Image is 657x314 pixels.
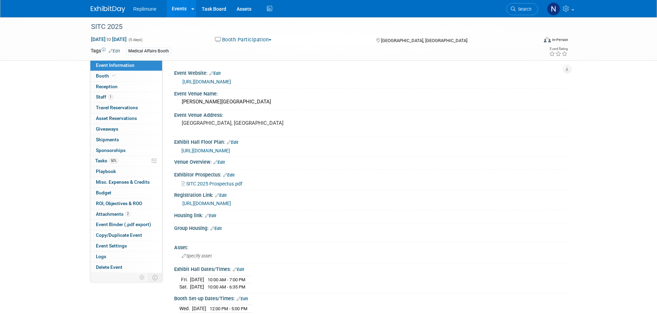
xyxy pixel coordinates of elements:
[90,113,162,124] a: Asset Reservations
[96,254,106,259] span: Logs
[506,3,538,15] a: Search
[233,267,244,272] a: Edit
[125,211,130,216] span: 2
[212,36,274,43] button: Booth Participation
[181,181,242,186] a: SITC 2025 Prospectus.pdf
[106,37,112,42] span: to
[181,148,230,153] a: [URL][DOMAIN_NAME]
[90,156,162,166] a: Tasks50%
[90,177,162,188] a: Misc. Expenses & Credits
[90,135,162,145] a: Shipments
[128,38,142,42] span: (5 days)
[174,157,567,166] div: Venue Overview:
[182,253,212,259] span: Specify asset
[95,158,118,163] span: Tasks
[223,173,235,178] a: Edit
[136,273,148,282] td: Personalize Event Tab Strip
[174,210,567,219] div: Housing link:
[91,47,120,55] td: Tags
[90,82,162,92] a: Reception
[205,213,216,218] a: Edit
[209,71,221,76] a: Edit
[186,181,242,186] span: SITC 2025 Prospectus.pdf
[179,97,561,107] div: [PERSON_NAME][GEOGRAPHIC_DATA]
[96,264,122,270] span: Delete Event
[109,49,120,53] a: Edit
[89,21,528,33] div: SITC 2025
[190,283,204,291] td: [DATE]
[96,222,151,227] span: Event Binder (.pdf export)
[497,36,568,46] div: Event Format
[213,160,225,165] a: Edit
[174,137,567,146] div: Exhibit Hall Floor Plan:
[215,193,227,198] a: Edit
[90,103,162,113] a: Travel Reservations
[90,230,162,241] a: Copy/Duplicate Event
[90,209,162,220] a: Attachments2
[96,243,127,249] span: Event Settings
[90,166,162,177] a: Playbook
[91,36,127,42] span: [DATE] [DATE]
[90,145,162,156] a: Sponsorships
[133,6,157,12] span: Replimune
[381,38,467,43] span: [GEOGRAPHIC_DATA], [GEOGRAPHIC_DATA]
[90,220,162,230] a: Event Binder (.pdf export)
[90,92,162,102] a: Staff1
[237,296,248,301] a: Edit
[90,241,162,251] a: Event Settings
[126,48,171,55] div: Medical Affairs Booth
[174,89,567,97] div: Event Venue Name:
[552,37,568,42] div: In-Person
[109,158,118,163] span: 50%
[174,68,567,77] div: Event Website:
[179,305,192,313] td: Wed.
[90,262,162,273] a: Delete Event
[96,84,118,89] span: Reception
[90,252,162,262] a: Logs
[96,94,113,100] span: Staff
[182,120,330,126] pre: [GEOGRAPHIC_DATA], [GEOGRAPHIC_DATA]
[96,232,142,238] span: Copy/Duplicate Event
[90,124,162,134] a: Giveaways
[208,284,245,290] span: 10:00 AM - 6:35 PM
[90,199,162,209] a: ROI, Objectives & ROO
[148,273,162,282] td: Toggle Event Tabs
[174,223,567,232] div: Group Housing:
[96,105,138,110] span: Travel Reservations
[174,242,567,251] div: Asset:
[90,60,162,71] a: Event Information
[174,170,567,179] div: Exhibitor Prospectus:
[96,73,117,79] span: Booth
[96,211,130,217] span: Attachments
[227,140,238,145] a: Edit
[549,47,568,51] div: Event Rating
[174,293,567,302] div: Booth Set-up Dates/Times:
[516,7,531,12] span: Search
[96,126,118,132] span: Giveaways
[96,62,135,68] span: Event Information
[96,137,119,142] span: Shipments
[96,201,142,206] span: ROI, Objectives & ROO
[174,190,567,199] div: Registration Link:
[190,276,204,283] td: [DATE]
[96,169,116,174] span: Playbook
[179,283,190,291] td: Sat.
[96,190,111,195] span: Budget
[174,264,567,273] div: Exhibit Hall Dates/Times:
[182,201,231,206] a: [URL][DOMAIN_NAME]
[91,6,125,13] img: ExhibitDay
[182,79,231,84] a: [URL][DOMAIN_NAME]
[174,110,567,119] div: Event Venue Address:
[179,276,190,283] td: Fri.
[96,179,150,185] span: Misc. Expenses & Credits
[90,188,162,198] a: Budget
[210,226,222,231] a: Edit
[544,37,551,42] img: Format-Inperson.png
[96,115,137,121] span: Asset Reservations
[210,306,247,311] span: 12:00 PM - 5:00 PM
[96,148,126,153] span: Sponsorships
[208,277,245,282] span: 10:00 AM - 7:00 PM
[547,2,560,16] img: Nicole Schaeffner
[90,71,162,81] a: Booth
